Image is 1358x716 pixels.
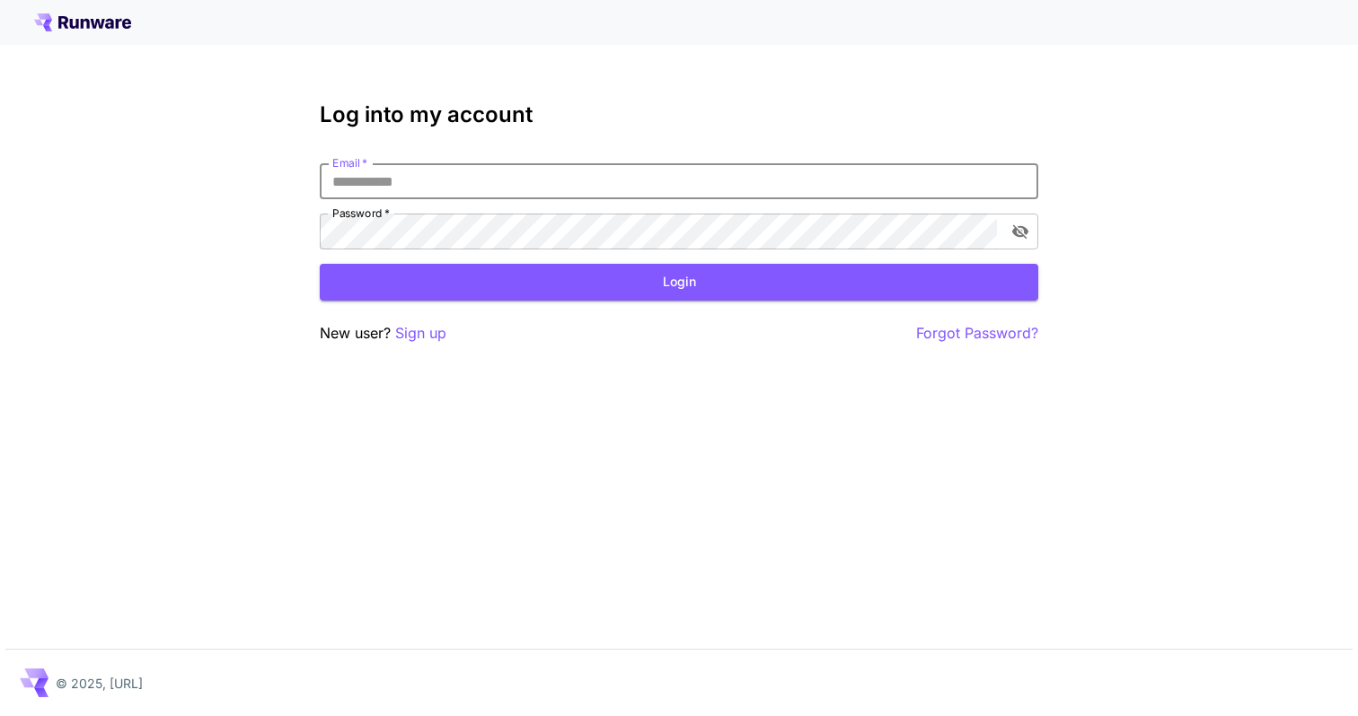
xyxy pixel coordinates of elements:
[56,674,143,693] p: © 2025, [URL]
[1004,215,1036,248] button: toggle password visibility
[320,102,1038,127] h3: Log into my account
[395,322,446,345] button: Sign up
[332,155,367,170] label: Email
[332,205,390,221] label: Password
[916,322,1038,345] button: Forgot Password?
[320,264,1038,301] button: Login
[320,322,446,345] p: New user?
